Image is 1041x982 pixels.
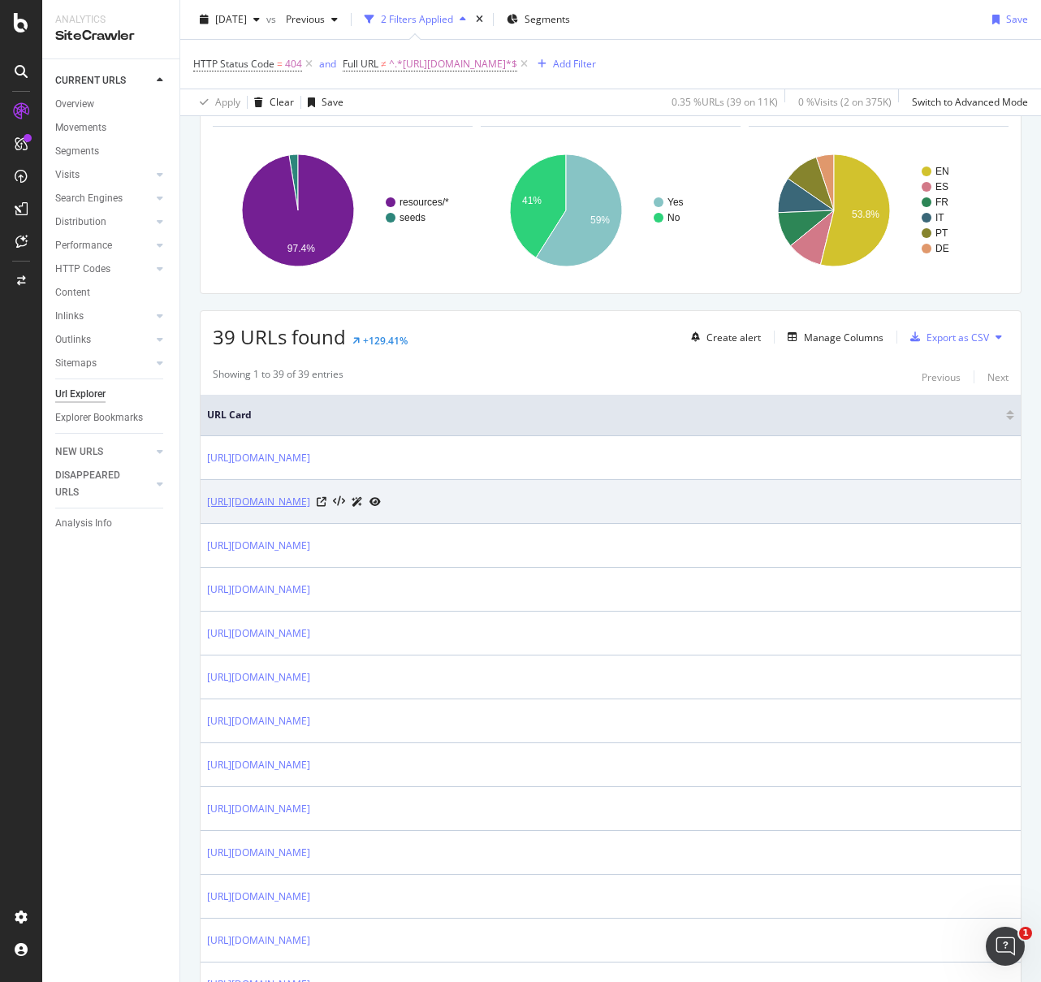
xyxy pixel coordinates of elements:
[207,845,310,861] a: [URL][DOMAIN_NAME]
[55,284,90,301] div: Content
[277,57,283,71] span: =
[207,889,310,905] a: [URL][DOMAIN_NAME]
[207,494,310,510] a: [URL][DOMAIN_NAME]
[764,103,907,117] span: URLs Crawled By Botify By lang
[333,496,345,508] button: View HTML Source
[55,167,152,184] a: Visits
[553,57,596,71] div: Add Filter
[905,89,1028,115] button: Switch to Advanced Mode
[55,443,103,461] div: NEW URLS
[55,237,152,254] a: Performance
[55,96,94,113] div: Overview
[279,6,344,32] button: Previous
[213,323,346,350] span: 39 URLs found
[55,409,143,426] div: Explorer Bookmarks
[381,57,387,71] span: ≠
[55,467,137,501] div: DISAPPEARED URLS
[207,582,310,598] a: [URL][DOMAIN_NAME]
[55,467,152,501] a: DISAPPEARED URLS
[935,166,949,177] text: EN
[667,212,680,223] text: No
[55,119,168,136] a: Movements
[193,89,240,115] button: Apply
[935,181,948,193] text: ES
[706,331,761,344] div: Create alert
[852,209,879,220] text: 53.8%
[935,197,948,208] text: FR
[922,370,961,384] div: Previous
[55,355,152,372] a: Sitemaps
[798,95,892,109] div: 0 % Visits ( 2 on 375K )
[55,143,99,160] div: Segments
[213,367,343,387] div: Showing 1 to 39 of 39 entries
[496,103,652,117] span: URLs Crawled By Botify By params
[55,27,166,45] div: SiteCrawler
[207,801,310,817] a: [URL][DOMAIN_NAME]
[55,355,97,372] div: Sitemaps
[55,96,168,113] a: Overview
[55,167,80,184] div: Visits
[266,12,279,26] span: vs
[986,927,1025,966] iframe: Intercom live chat
[55,261,152,278] a: HTTP Codes
[935,227,948,239] text: PT
[369,493,381,510] a: URL Inspection
[213,140,473,281] div: A chart.
[270,95,294,109] div: Clear
[207,932,310,949] a: [URL][DOMAIN_NAME]
[207,669,310,686] a: [URL][DOMAIN_NAME]
[55,72,126,89] div: CURRENT URLS
[987,370,1009,384] div: Next
[228,103,391,117] span: URLs Crawled By Botify By pagetype
[55,331,91,348] div: Outlinks
[55,237,112,254] div: Performance
[248,89,294,115] button: Clear
[319,57,336,71] div: and
[55,261,110,278] div: HTTP Codes
[749,140,1009,281] div: A chart.
[400,212,425,223] text: seeds
[935,212,944,223] text: IT
[319,56,336,71] button: and
[381,12,453,26] div: 2 Filters Applied
[207,625,310,642] a: [URL][DOMAIN_NAME]
[55,515,112,532] div: Analysis Info
[55,386,106,403] div: Url Explorer
[55,119,106,136] div: Movements
[804,331,883,344] div: Manage Columns
[927,331,989,344] div: Export as CSV
[55,214,152,231] a: Distribution
[322,95,343,109] div: Save
[522,195,542,206] text: 41%
[55,331,152,348] a: Outlinks
[55,214,106,231] div: Distribution
[215,95,240,109] div: Apply
[912,95,1028,109] div: Switch to Advanced Mode
[207,450,310,466] a: [URL][DOMAIN_NAME]
[473,11,486,28] div: times
[987,367,1009,387] button: Next
[531,54,596,74] button: Add Filter
[363,334,408,348] div: +129.41%
[1006,12,1028,26] div: Save
[986,6,1028,32] button: Save
[279,12,325,26] span: Previous
[343,57,378,71] span: Full URL
[685,324,761,350] button: Create alert
[55,72,152,89] a: CURRENT URLS
[358,6,473,32] button: 2 Filters Applied
[55,308,84,325] div: Inlinks
[525,12,570,26] span: Segments
[55,13,166,27] div: Analytics
[207,713,310,729] a: [URL][DOMAIN_NAME]
[55,308,152,325] a: Inlinks
[285,53,302,76] span: 404
[55,190,123,207] div: Search Engines
[207,408,1002,422] span: URL Card
[590,214,610,226] text: 59%
[672,95,778,109] div: 0.35 % URLs ( 39 on 11K )
[301,89,343,115] button: Save
[55,143,168,160] a: Segments
[207,757,310,773] a: [URL][DOMAIN_NAME]
[207,538,310,554] a: [URL][DOMAIN_NAME]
